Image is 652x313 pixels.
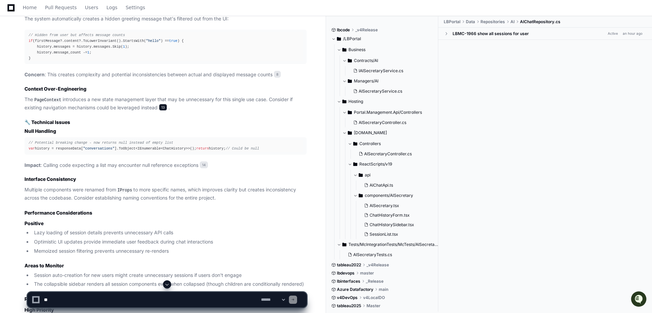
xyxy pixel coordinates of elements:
svg: Directory [348,77,352,85]
span: _Release [366,279,384,284]
div: history = responseData[ ].ToObject<IEnumerable<ChatHistory>>(); history; [29,140,303,152]
strong: Concern [25,72,45,77]
svg: Directory [337,35,341,43]
button: [DOMAIN_NAME] [342,127,439,138]
span: _v4Release [355,27,378,33]
strong: Context Over-Engineering [25,86,86,92]
span: Settings [126,5,145,10]
span: ReactScripts/v19 [359,161,392,167]
span: Data [466,19,475,25]
button: ChatHistoryForm.tsx [361,210,435,220]
img: PlayerZero [7,7,20,20]
span: 13 [159,104,167,111]
button: Business [337,44,439,55]
button: AISecretaryService.cs [351,87,435,96]
button: AIChatApi.ts [361,181,435,190]
span: 1 [87,50,89,54]
span: return [196,146,209,151]
li: Optimistic UI updates provide immediate user feedback during chat interactions [32,238,307,246]
span: Portal.Management.Api/Controllers [354,110,422,115]
span: _v4Release [366,262,389,268]
span: Tests/McIntegrationTests/McTests/AISecretary_Test [348,242,439,247]
button: Managers/AI [342,76,439,87]
span: var [29,146,35,151]
span: ChatHistorySidebar.tsx [370,222,414,228]
span: lbinterfaces [337,279,360,284]
div: Start new chat [23,51,112,58]
span: // Potential breaking change - now returns null instead of empty list [29,141,173,145]
svg: Directory [342,240,346,249]
code: PageContext [33,97,63,103]
button: AISecretaryController.cs [356,149,435,159]
span: tableau2022 [337,262,361,268]
span: Repositories [480,19,505,25]
button: ReactScripts/v19 [348,159,439,170]
span: Contracts/AI [354,58,378,63]
li: Session auto-creation for new users might create unnecessary sessions if users don't engage [32,271,307,279]
button: api [353,170,439,181]
span: 1 [123,45,125,49]
div: (firstMessage?.content?.ToLowerInvariant().StartsWith( ) == ) { history.messages = history.messag... [29,32,303,62]
strong: Impact [25,162,40,168]
span: AI [510,19,515,25]
span: Controllers [359,141,381,146]
span: components/AISecretary [365,193,413,198]
span: Home [23,5,37,10]
span: Business [348,47,365,52]
code: IProps [116,187,133,193]
span: AISecretaryController.cs [359,120,406,125]
span: IAISecretaryService.cs [359,68,403,74]
svg: Directory [353,160,357,168]
span: // Could be null [226,146,259,151]
button: AISecretaryController.cs [351,118,435,127]
span: Users [85,5,98,10]
svg: Directory [348,108,352,116]
a: Powered byPylon [48,71,82,77]
span: AIChatRepository.cs [520,19,560,25]
span: AISecretaryTests.cs [353,252,392,257]
span: // Hidden from user but affects message counts [29,33,125,37]
button: Start new chat [116,53,124,61]
span: AIChatApi.ts [370,183,393,188]
button: ChatHistorySidebar.tsx [361,220,435,230]
button: Tests/McIntegrationTests/McTests/AISecretary_Test [337,239,439,250]
strong: Positive [25,220,44,226]
span: lbcode [337,27,350,33]
p: Multiple components were renamed from to more specific names, which improves clarity but creates ... [25,186,307,202]
svg: Directory [353,140,357,148]
button: Hosting [337,96,439,107]
p: : Calling code expecting a list may encounter null reference exceptions [25,161,307,169]
div: LBMC-1966 show all sessions for user [453,31,529,36]
button: Contracts/AI [342,55,439,66]
span: LBPortal [444,19,460,25]
li: Memoized session filtering prevents unnecessary re-renders [32,247,307,255]
span: AISecretaryService.cs [359,89,402,94]
p: The system automatically creates a hidden greeting message that's filtered out from the UI: [25,15,307,23]
div: an hour ago [623,31,642,36]
span: master [360,270,374,276]
span: AISecretaryController.cs [364,151,412,157]
svg: Directory [348,129,352,137]
iframe: Open customer support [630,291,649,309]
span: Hosting [348,99,363,104]
button: /LBPortal [331,33,433,44]
svg: Directory [342,46,346,54]
span: if [29,39,33,43]
span: AISecretary.tsx [370,203,399,208]
svg: Directory [342,97,346,106]
strong: Performance Considerations [25,210,92,216]
svg: Directory [359,171,363,179]
button: AISecretary.tsx [361,201,435,210]
span: Pylon [68,72,82,77]
span: Active [606,30,620,37]
span: Logs [107,5,117,10]
span: 8 [274,71,281,78]
span: Managers/AI [354,78,378,84]
span: [DOMAIN_NAME] [354,130,387,136]
li: Lazy loading of session details prevents unnecessary API calls [32,229,307,237]
span: SessionList.tsx [370,232,398,237]
span: true [169,39,178,43]
span: api [365,172,371,178]
button: AISecretaryTests.cs [345,250,435,260]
